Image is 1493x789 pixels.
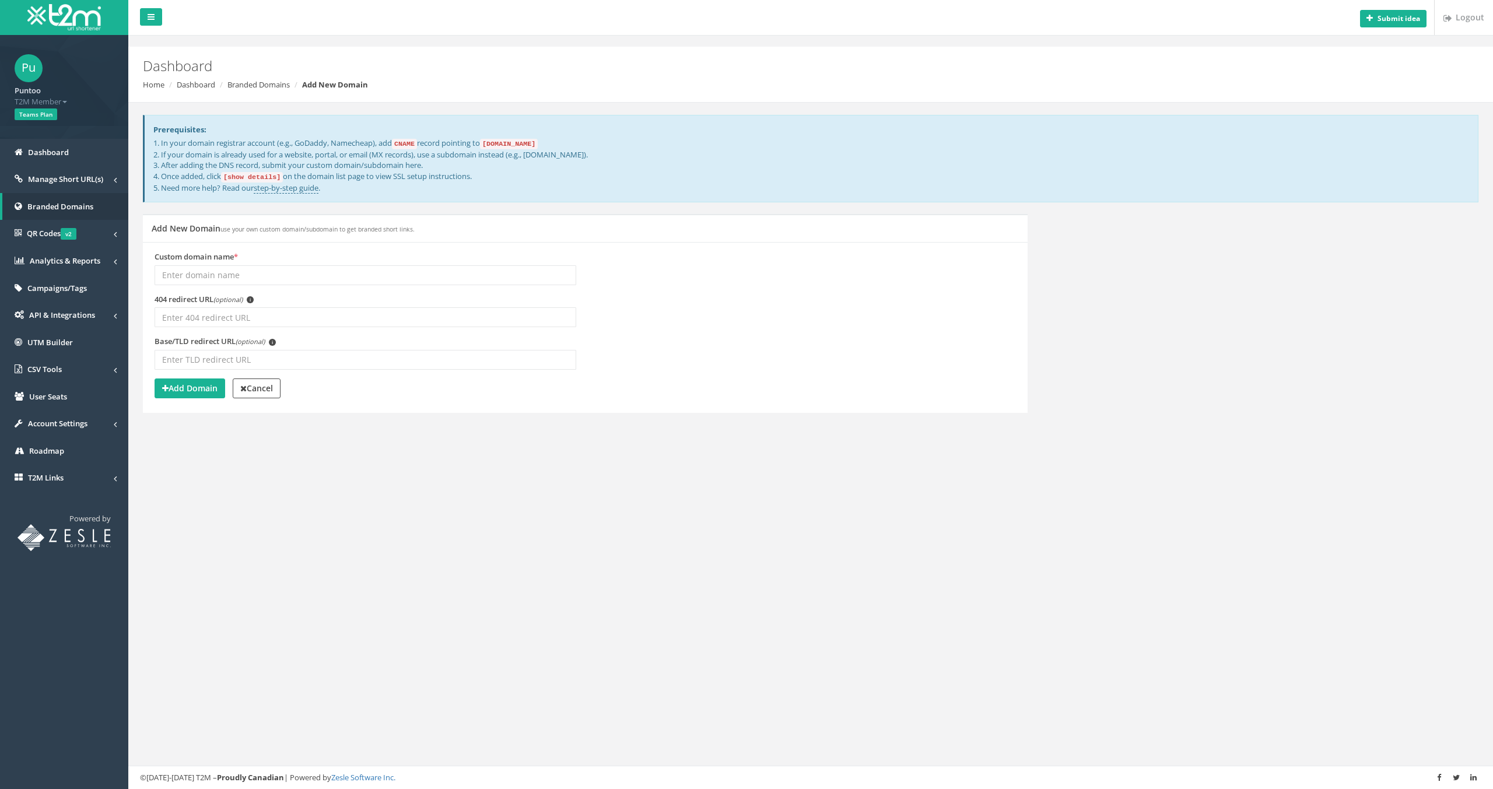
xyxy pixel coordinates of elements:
[27,283,87,293] span: Campaigns/Tags
[227,79,290,90] a: Branded Domains
[254,183,318,194] a: step-by-step guide
[302,79,368,90] strong: Add New Domain
[217,772,284,783] strong: Proudly Canadian
[1378,13,1420,23] b: Submit idea
[155,336,276,347] label: Base/TLD redirect URL
[1360,10,1427,27] button: Submit idea
[153,124,206,135] strong: Prerequisites:
[27,228,76,239] span: QR Codes
[27,337,73,348] span: UTM Builder
[143,79,164,90] a: Home
[155,251,238,262] label: Custom domain name
[15,82,114,107] a: Puntoo T2M Member
[140,772,1481,783] div: ©[DATE]-[DATE] T2M – | Powered by
[155,378,225,398] button: Add Domain
[269,339,276,346] span: i
[155,294,254,305] label: 404 redirect URL
[61,228,76,240] span: v2
[27,4,101,30] img: T2M
[240,383,273,394] strong: Cancel
[233,378,281,398] a: Cancel
[155,350,576,370] input: Enter TLD redirect URL
[155,307,576,327] input: Enter 404 redirect URL
[15,54,43,82] span: Pu
[28,418,87,429] span: Account Settings
[220,225,415,233] small: use your own custom domain/subdomain to get branded short links.
[28,147,69,157] span: Dashboard
[177,79,215,90] a: Dashboard
[247,296,254,303] span: i
[15,96,114,107] span: T2M Member
[213,295,243,304] em: (optional)
[29,310,95,320] span: API & Integrations
[331,772,395,783] a: Zesle Software Inc.
[27,201,93,212] span: Branded Domains
[15,85,41,96] strong: Puntoo
[153,138,1469,193] p: 1. In your domain registrar account (e.g., GoDaddy, Namecheap), add record pointing to 2. If your...
[69,513,111,524] span: Powered by
[480,139,538,149] code: [DOMAIN_NAME]
[28,174,103,184] span: Manage Short URL(s)
[155,265,576,285] input: Enter domain name
[152,224,415,233] h5: Add New Domain
[392,139,417,149] code: CNAME
[15,108,57,120] span: Teams Plan
[236,337,265,346] em: (optional)
[143,58,1253,73] h2: Dashboard
[221,172,283,183] code: [show details]
[27,364,62,374] span: CSV Tools
[29,446,64,456] span: Roadmap
[162,383,218,394] strong: Add Domain
[29,391,67,402] span: User Seats
[17,524,111,551] img: T2M URL Shortener powered by Zesle Software Inc.
[30,255,100,266] span: Analytics & Reports
[28,472,64,483] span: T2M Links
